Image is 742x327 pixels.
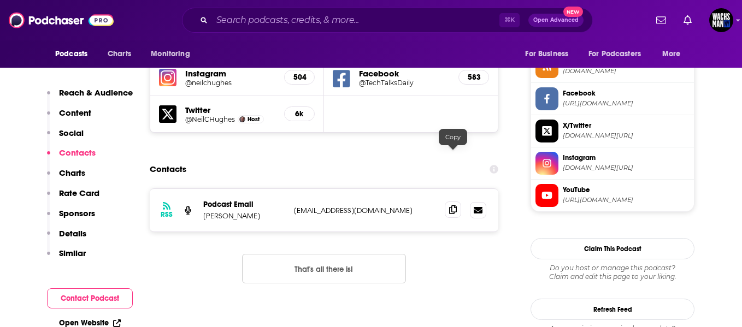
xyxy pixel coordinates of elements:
[528,14,584,27] button: Open AdvancedNew
[55,46,87,62] span: Podcasts
[203,200,285,209] p: Podcast Email
[47,188,99,208] button: Rate Card
[47,87,133,108] button: Reach & Audience
[101,44,138,64] a: Charts
[59,128,84,138] p: Social
[655,44,694,64] button: open menu
[248,116,260,123] span: Host
[59,108,91,118] p: Content
[531,264,694,281] div: Claim and edit this page to your liking.
[293,73,305,82] h5: 504
[709,8,733,32] span: Logged in as WachsmanNY
[239,116,245,122] img: Neil C. Hughes
[517,44,582,64] button: open menu
[563,88,690,98] span: Facebook
[185,115,235,123] a: @NeilCHughes
[531,238,694,259] button: Claim This Podcast
[709,8,733,32] img: User Profile
[47,228,86,248] button: Details
[203,211,285,221] p: [PERSON_NAME]
[59,87,133,98] p: Reach & Audience
[563,121,690,130] span: X/Twitter
[468,73,480,82] h5: 583
[679,11,696,29] a: Show notifications dropdown
[581,44,657,64] button: open menu
[359,79,450,87] a: @TechTalksDaily
[185,68,275,79] h5: Instagram
[47,288,133,308] button: Contact Podcast
[182,8,593,33] div: Search podcasts, credits, & more...
[48,44,102,64] button: open menu
[531,299,694,320] button: Refresh Feed
[212,11,499,29] input: Search podcasts, credits, & more...
[47,248,86,268] button: Similar
[108,46,131,62] span: Charts
[531,264,694,272] span: Do you host or manage this podcast?
[535,87,690,110] a: Facebook[URL][DOMAIN_NAME]
[525,46,568,62] span: For Business
[59,248,86,258] p: Similar
[662,46,681,62] span: More
[47,147,96,168] button: Contacts
[150,159,186,180] h2: Contacts
[499,13,520,27] span: ⌘ K
[535,120,690,142] a: X/Twitter[DOMAIN_NAME][URL]
[563,153,690,163] span: Instagram
[159,69,176,86] img: iconImage
[652,11,670,29] a: Show notifications dropdown
[59,168,85,178] p: Charts
[293,109,305,118] h5: 6k
[535,152,690,175] a: Instagram[DOMAIN_NAME][URL]
[563,196,690,204] span: https://www.youtube.com/@NeilHughes
[47,128,84,148] button: Social
[359,68,450,79] h5: Facebook
[59,228,86,239] p: Details
[709,8,733,32] button: Show profile menu
[294,206,436,215] p: [EMAIL_ADDRESS][DOMAIN_NAME]
[59,147,96,158] p: Contacts
[47,168,85,188] button: Charts
[242,254,406,283] button: Nothing here.
[588,46,641,62] span: For Podcasters
[563,99,690,108] span: https://www.facebook.com/TechTalksDaily
[9,10,114,31] img: Podchaser - Follow, Share and Rate Podcasts
[161,210,173,219] h3: RSS
[563,185,690,195] span: YouTube
[151,46,190,62] span: Monitoring
[533,17,579,23] span: Open Advanced
[563,164,690,172] span: instagram.com/neilchughes
[535,184,690,207] a: YouTube[URL][DOMAIN_NAME]
[185,79,275,87] a: @neilchughes
[439,129,467,145] div: Copy
[563,7,583,17] span: New
[563,67,690,75] span: techblogwriter.libsyn.com
[563,132,690,140] span: twitter.com/NeilCHughes
[59,208,95,218] p: Sponsors
[185,105,275,115] h5: Twitter
[47,108,91,128] button: Content
[143,44,204,64] button: open menu
[47,208,95,228] button: Sponsors
[59,188,99,198] p: Rate Card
